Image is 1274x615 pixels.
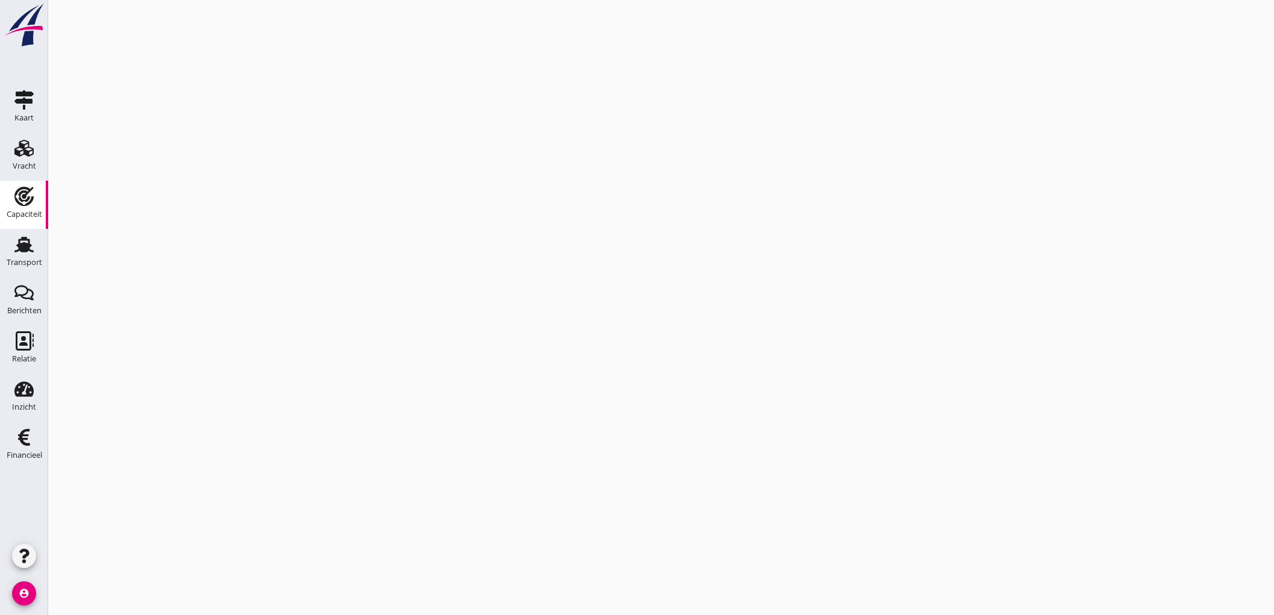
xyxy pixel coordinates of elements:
[7,210,42,218] div: Capaciteit
[12,355,36,363] div: Relatie
[14,114,34,122] div: Kaart
[7,451,42,459] div: Financieel
[7,258,42,266] div: Transport
[2,3,46,48] img: logo-small.a267ee39.svg
[13,162,36,170] div: Vracht
[12,581,36,605] i: account_circle
[7,307,42,314] div: Berichten
[12,403,36,411] div: Inzicht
